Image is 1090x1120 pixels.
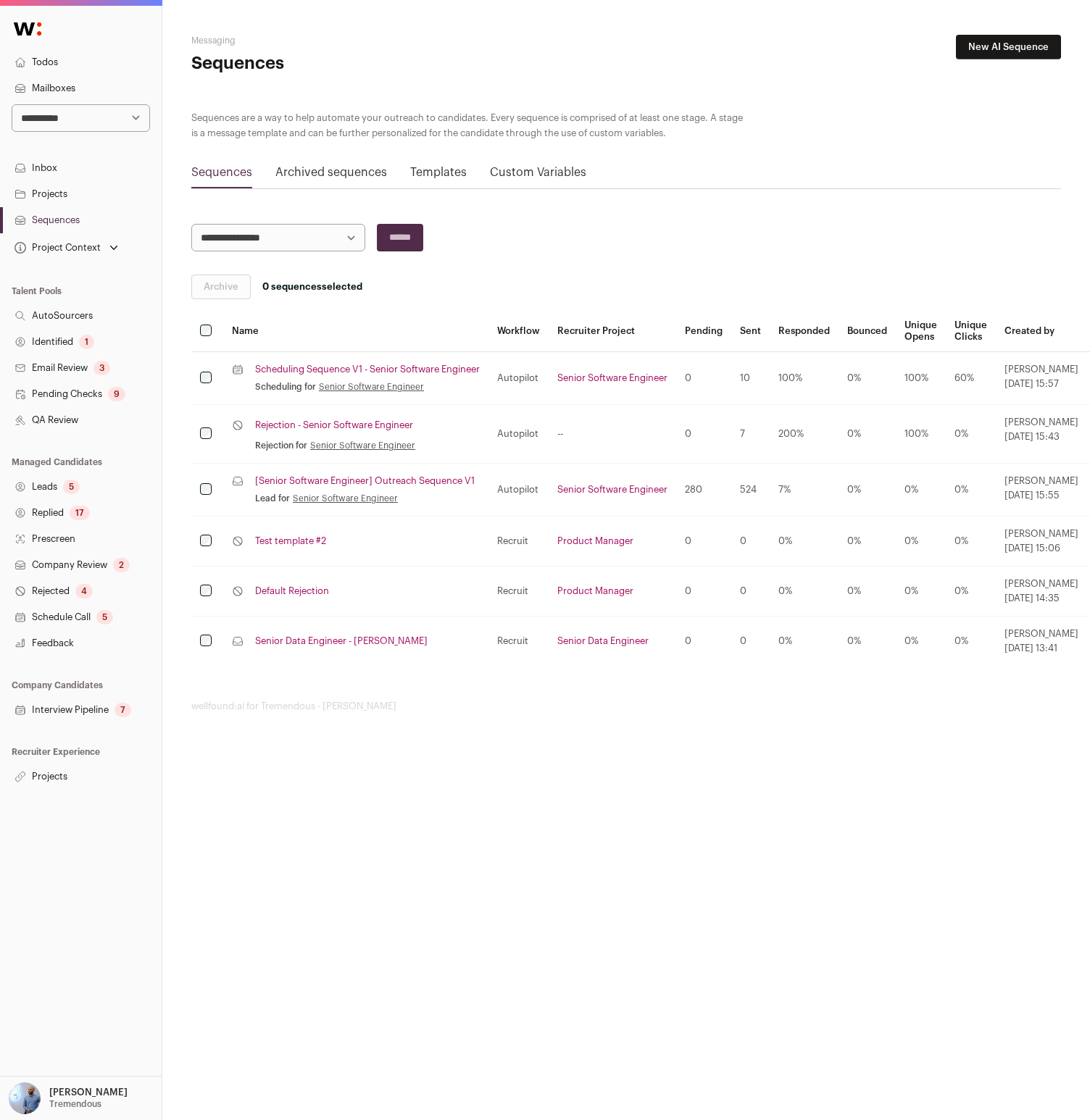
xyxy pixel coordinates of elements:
[770,405,839,464] td: 200%
[488,617,549,666] td: Recruit
[896,311,946,352] th: Unique Opens
[676,567,731,617] td: 0
[956,35,1061,59] a: New AI Sequence
[996,567,1087,616] td: [PERSON_NAME]
[70,506,90,520] div: 17
[1004,643,1078,654] span: [DATE] 13:41
[896,567,946,617] td: 0%
[946,617,996,666] td: 0%
[1004,490,1078,501] span: [DATE] 15:55
[676,517,731,567] td: 0
[410,167,467,178] a: Templates
[255,364,480,375] a: Scheduling Sequence V1 - Senior Software Engineer
[839,567,896,617] td: 0%
[839,464,896,517] td: 0%
[488,517,549,567] td: Recruit
[1004,378,1078,390] span: [DATE] 15:57
[996,617,1087,666] td: [PERSON_NAME]
[896,517,946,567] td: 0%
[731,567,770,617] td: 0
[839,617,896,666] td: 0%
[946,405,996,464] td: 0%
[946,567,996,617] td: 0%
[996,352,1087,401] td: [PERSON_NAME]
[255,419,413,431] a: Rejection - Senior Software Engineer
[557,636,649,645] a: Senior Data Engineer
[1004,431,1078,443] span: [DATE] 15:43
[255,381,316,393] span: Scheduling for
[255,475,475,487] a: [Senior Software Engineer] Outreach Sequence V1
[113,558,130,572] div: 2
[549,311,676,352] th: Recruiter Project
[255,535,326,547] a: Test template #2
[557,536,633,546] a: Product Manager
[731,405,770,464] td: 7
[262,281,362,293] span: selected
[319,381,424,393] a: Senior Software Engineer
[770,464,839,517] td: 7%
[310,440,415,451] a: Senior Software Engineer
[6,1082,130,1114] button: Open dropdown
[676,464,731,517] td: 280
[731,352,770,405] td: 10
[223,311,488,352] th: Name
[262,282,322,291] span: 0 sequences
[557,373,667,383] a: Senior Software Engineer
[488,567,549,617] td: Recruit
[946,311,996,352] th: Unique Clicks
[676,311,731,352] th: Pending
[79,335,94,349] div: 1
[996,464,1087,513] td: [PERSON_NAME]
[488,352,549,405] td: Autopilot
[731,311,770,352] th: Sent
[996,311,1087,352] th: Created by
[488,311,549,352] th: Workflow
[839,352,896,405] td: 0%
[255,493,290,504] span: Lead for
[191,35,481,46] h2: Messaging
[6,14,49,43] img: Wellfound
[946,464,996,517] td: 0%
[191,110,748,141] div: Sequences are a way to help automate your outreach to candidates. Every sequence is comprised of ...
[293,493,398,504] a: Senior Software Engineer
[49,1087,128,1098] p: [PERSON_NAME]
[996,517,1087,566] td: [PERSON_NAME]
[93,361,110,375] div: 3
[896,352,946,405] td: 100%
[770,352,839,405] td: 100%
[731,517,770,567] td: 0
[557,485,667,494] a: Senior Software Engineer
[275,167,387,178] a: Archived sequences
[770,567,839,617] td: 0%
[896,464,946,517] td: 0%
[731,617,770,666] td: 0
[488,464,549,517] td: Autopilot
[1004,593,1078,604] span: [DATE] 14:35
[996,405,1087,454] td: [PERSON_NAME]
[946,352,996,405] td: 60%
[191,701,1061,712] footer: wellfound:ai for Tremendous - [PERSON_NAME]
[839,311,896,352] th: Bounced
[676,405,731,464] td: 0
[839,405,896,464] td: 0%
[490,167,586,178] a: Custom Variables
[946,517,996,567] td: 0%
[191,167,252,178] a: Sequences
[557,586,633,595] a: Product Manager
[255,635,428,647] a: Senior Data Engineer - [PERSON_NAME]
[896,405,946,464] td: 100%
[12,242,101,254] div: Project Context
[488,405,549,464] td: Autopilot
[108,387,125,401] div: 9
[115,703,131,717] div: 7
[96,610,113,624] div: 5
[549,405,676,464] td: --
[191,52,481,75] h1: Sequences
[255,585,329,597] a: Default Rejection
[75,584,93,598] div: 4
[770,617,839,666] td: 0%
[676,617,731,666] td: 0
[1004,543,1078,554] span: [DATE] 15:06
[839,517,896,567] td: 0%
[676,352,731,405] td: 0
